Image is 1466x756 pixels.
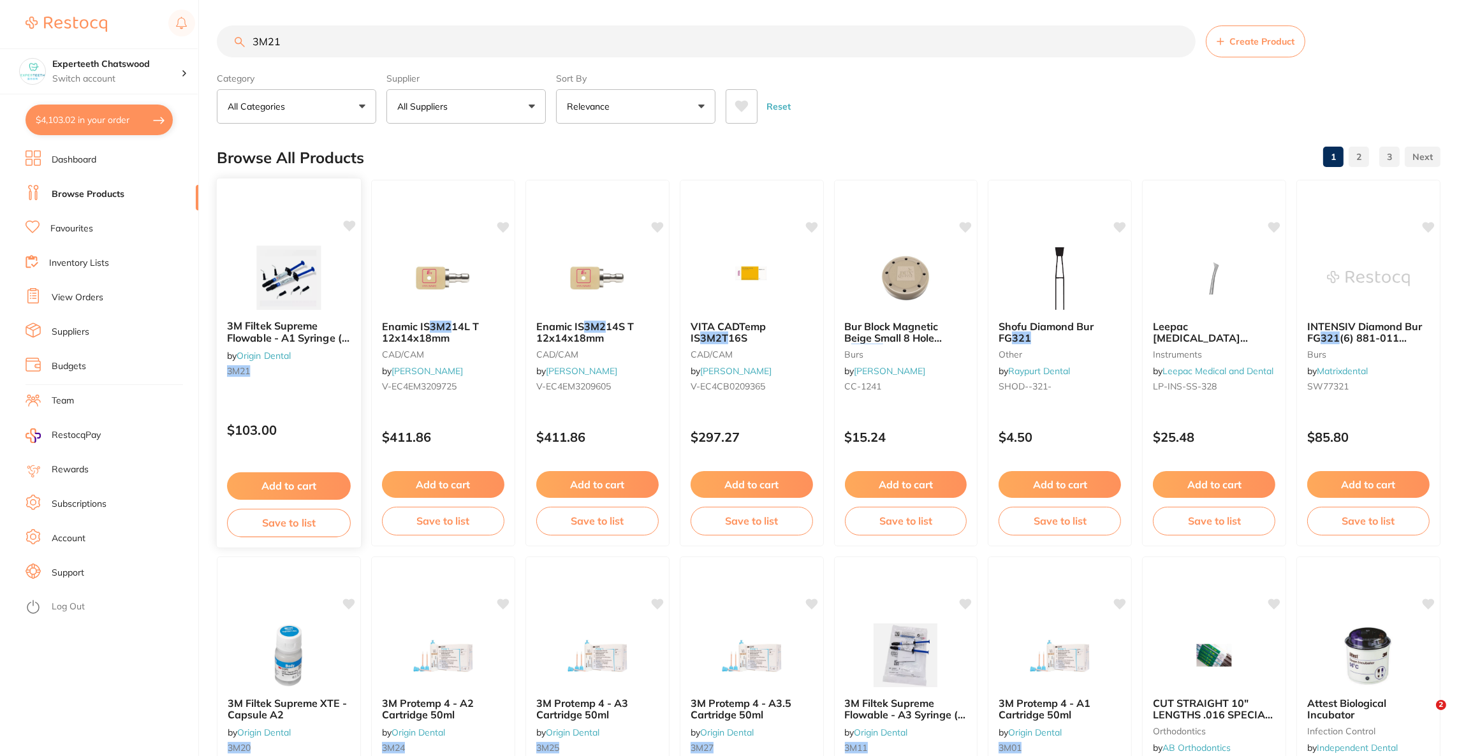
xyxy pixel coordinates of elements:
[854,727,908,738] a: Origin Dental
[1307,349,1430,360] small: burs
[845,430,967,444] p: $15.24
[1307,697,1386,721] span: Attest Biological Incubator
[845,697,966,733] span: 3M Filtek Supreme Flowable - A3 Syringe (2 pack)
[1307,742,1398,753] span: by
[217,73,376,84] label: Category
[52,154,96,166] a: Dashboard
[710,247,793,310] img: VITA CADTemp IS 3M2T 16S
[1379,144,1400,170] a: 3
[1307,331,1407,356] span: (6) 881-011 Standard Grit
[227,320,351,344] b: 3M Filtek Supreme Flowable - A1 Syringe (2 pack)
[1018,247,1101,310] img: Shofu Diamond Bur FG 321
[430,320,451,333] em: 3M2
[999,320,1094,344] span: Shofu Diamond Bur FG
[217,89,376,124] button: All Categories
[1307,507,1430,535] button: Save to list
[584,320,606,333] em: 3M2
[1153,430,1275,444] p: $25.48
[1162,365,1273,377] a: Leepac Medical and Dental
[227,509,351,537] button: Save to list
[237,349,291,361] a: Origin Dental
[845,727,908,738] span: by
[382,349,504,360] small: CAD/CAM
[999,430,1121,444] p: $4.50
[52,395,74,407] a: Team
[845,321,967,344] b: Bur Block Magnetic Beige Small 8 Hole #31214
[536,320,584,333] span: Enamic IS
[1018,623,1101,687] img: 3M Protemp 4 - A1 Cartridge 50ml
[52,532,85,545] a: Account
[227,365,250,377] em: 3M21
[1153,321,1275,344] b: Leepac Dental - Surgery Selections Elevators Fig. 321 - INS-SS-328 - High Quality Dental Product
[546,727,599,738] a: Origin Dental
[700,727,754,738] a: Origin Dental
[536,727,599,738] span: by
[382,365,463,377] span: by
[227,423,351,437] p: $103.00
[999,381,1052,392] span: SHOD--321-
[26,17,107,32] img: Restocq Logo
[1229,36,1294,47] span: Create Product
[691,430,813,444] p: $297.27
[382,727,445,738] span: by
[691,320,766,344] span: VITA CADTemp IS
[228,100,290,113] p: All Categories
[1008,727,1062,738] a: Origin Dental
[1436,700,1446,710] span: 2
[1327,623,1410,687] img: Attest Biological Incubator
[1153,742,1231,753] span: by
[556,247,639,310] img: Enamic IS 3M2 14S T 12x14x18mm
[999,697,1121,721] b: 3M Protemp 4 - A1 Cartridge 50ml
[1349,144,1369,170] a: 2
[1307,320,1422,344] span: INTENSIV Diamond Bur FG
[845,697,967,721] b: 3M Filtek Supreme Flowable - A3 Syringe (2 pack)
[217,149,364,167] h2: Browse All Products
[228,697,347,721] span: 3M Filtek Supreme XTE - Capsule A2
[52,326,89,338] a: Suppliers
[402,247,485,310] img: Enamic IS 3M2 14L T 12x14x18mm
[999,742,1022,753] em: 3M01
[845,507,967,535] button: Save to list
[386,73,546,84] label: Supplier
[228,727,291,738] span: by
[691,697,813,721] b: 3M Protemp 4 - A3.5 Cartridge 50ml
[1410,700,1440,731] iframe: Intercom live chat
[536,742,559,753] em: 3M25
[536,430,659,444] p: $411.86
[20,59,45,84] img: Experteeth Chatswood
[1327,247,1410,310] img: INTENSIV Diamond Bur FG 321 (6) 881-011 Standard Grit
[845,349,967,360] small: burs
[728,331,747,344] span: 16S
[999,727,1062,738] span: by
[26,105,173,135] button: $4,103.02 in your order
[691,507,813,535] button: Save to list
[700,331,728,344] em: 3M2T
[382,742,405,753] em: 3M24
[864,247,947,310] img: Bur Block Magnetic Beige Small 8 Hole #31214
[392,727,445,738] a: Origin Dental
[536,321,659,344] b: Enamic IS 3M2 14S T 12x14x18mm
[1162,742,1231,753] a: AB Orthodontics
[845,381,882,392] span: CC-1241
[999,697,1090,721] span: 3M Protemp 4 - A1 Cartridge 50ml
[227,319,349,356] span: 3M Filtek Supreme Flowable - A1 Syringe (2 pack)
[1012,331,1031,344] em: 321
[49,257,109,270] a: Inventory Lists
[999,321,1121,344] b: Shofu Diamond Bur FG 321
[536,697,659,721] b: 3M Protemp 4 - A3 Cartridge 50ml
[999,365,1070,377] span: by
[1307,430,1430,444] p: $85.80
[392,365,463,377] a: [PERSON_NAME]
[1307,321,1430,344] b: INTENSIV Diamond Bur FG 321 (6) 881-011 Standard Grit
[691,727,754,738] span: by
[397,100,453,113] p: All Suppliers
[691,365,772,377] span: by
[1307,365,1368,377] span: by
[556,89,715,124] button: Relevance
[237,727,291,738] a: Origin Dental
[386,89,546,124] button: All Suppliers
[691,321,813,344] b: VITA CADTemp IS 3M2T 16S
[1153,365,1273,377] span: by
[556,73,715,84] label: Sort By
[52,360,86,373] a: Budgets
